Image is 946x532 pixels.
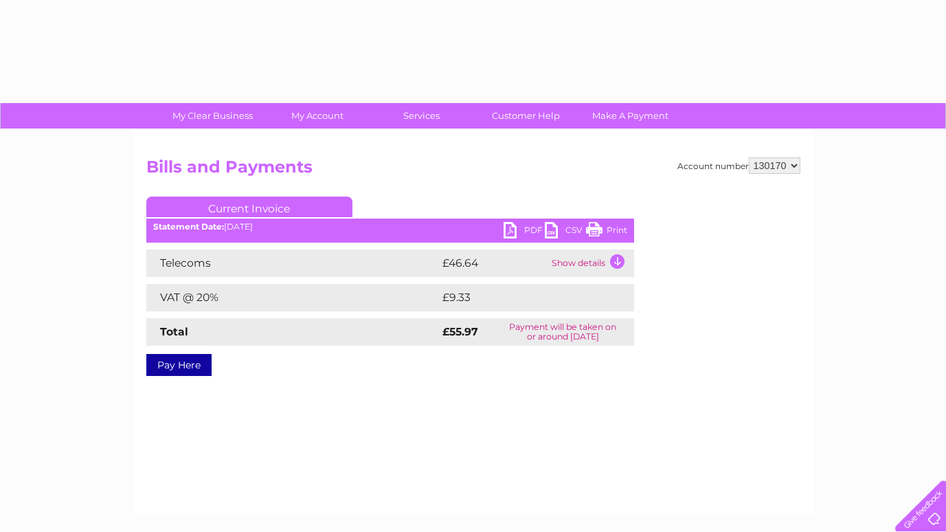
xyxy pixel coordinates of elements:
[160,325,188,338] strong: Total
[153,221,224,232] b: Statement Date:
[469,103,583,129] a: Customer Help
[548,250,634,277] td: Show details
[677,157,800,174] div: Account number
[146,284,439,311] td: VAT @ 20%
[146,197,352,217] a: Current Invoice
[442,325,478,338] strong: £55.97
[492,318,634,346] td: Payment will be taken on or around [DATE]
[146,354,212,376] a: Pay Here
[156,103,269,129] a: My Clear Business
[439,284,602,311] td: £9.33
[545,222,586,242] a: CSV
[260,103,374,129] a: My Account
[439,250,548,277] td: £46.64
[146,222,634,232] div: [DATE]
[574,103,687,129] a: Make A Payment
[586,222,627,242] a: Print
[365,103,478,129] a: Services
[504,222,545,242] a: PDF
[146,250,439,277] td: Telecoms
[146,157,800,184] h2: Bills and Payments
